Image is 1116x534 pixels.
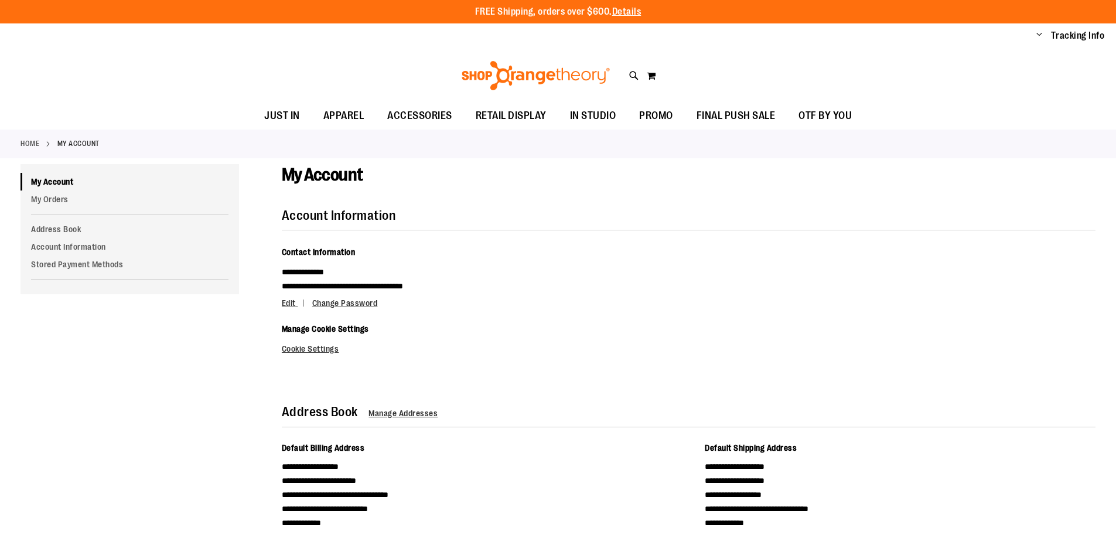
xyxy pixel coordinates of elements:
[368,409,438,418] a: Manage Addresses
[282,247,356,257] span: Contact Information
[252,103,312,130] a: JUST IN
[282,344,339,353] a: Cookie Settings
[376,103,464,130] a: ACCESSORIES
[21,138,39,149] a: Home
[627,103,685,130] a: PROMO
[21,256,239,273] a: Stored Payment Methods
[476,103,547,129] span: RETAIL DISPLAY
[21,238,239,256] a: Account Information
[57,138,100,149] strong: My Account
[1051,29,1105,42] a: Tracking Info
[21,191,239,208] a: My Orders
[21,220,239,238] a: Address Book
[21,173,239,191] a: My Account
[282,298,310,308] a: Edit
[264,103,300,129] span: JUST IN
[570,103,616,129] span: IN STUDIO
[282,208,396,223] strong: Account Information
[460,61,612,90] img: Shop Orangetheory
[282,443,365,453] span: Default Billing Address
[282,165,363,185] span: My Account
[558,103,628,130] a: IN STUDIO
[798,103,852,129] span: OTF BY YOU
[697,103,776,129] span: FINAL PUSH SALE
[282,404,358,419] strong: Address Book
[312,103,376,130] a: APPAREL
[685,103,787,130] a: FINAL PUSH SALE
[705,443,797,453] span: Default Shipping Address
[464,103,558,130] a: RETAIL DISPLAY
[787,103,864,130] a: OTF BY YOU
[612,6,641,17] a: Details
[282,298,296,308] span: Edit
[475,5,641,19] p: FREE Shipping, orders over $600.
[1036,30,1042,42] button: Account menu
[639,103,673,129] span: PROMO
[282,324,369,334] span: Manage Cookie Settings
[312,298,378,308] a: Change Password
[387,103,452,129] span: ACCESSORIES
[323,103,364,129] span: APPAREL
